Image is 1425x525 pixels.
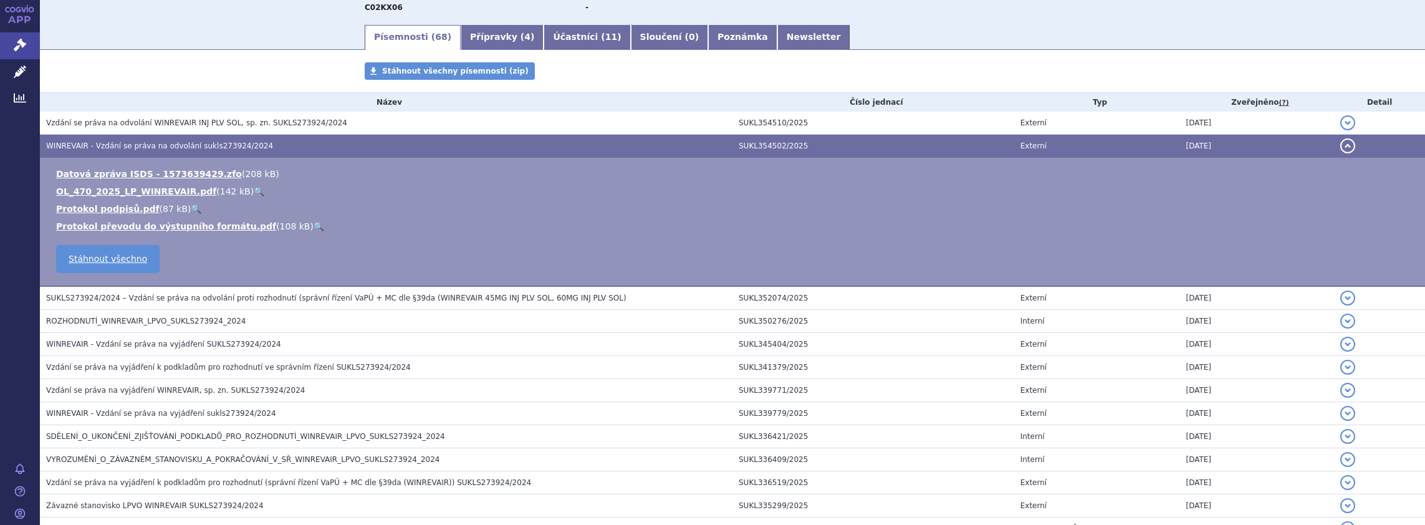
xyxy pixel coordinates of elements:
th: Zveřejněno [1179,93,1334,112]
span: 142 kB [220,186,251,196]
abbr: (?) [1279,99,1288,107]
td: SUKL335299/2025 [732,494,1014,518]
span: WINREVAIR - Vzdání se práva na odvolání sukls273924/2024 [46,142,273,150]
td: SUKL341379/2025 [732,356,1014,379]
th: Název [40,93,732,112]
a: Přípravky (4) [461,25,544,50]
span: SDĚLENÍ_O_UKONČENÍ_ZJIŠŤOVÁNÍ_PODKLADŮ_PRO_ROZHODNUTÍ_WINREVAIR_LPVO_SUKLS273924_2024 [46,432,445,441]
td: SUKL336421/2025 [732,425,1014,448]
a: 🔍 [254,186,264,196]
button: detail [1340,429,1355,444]
span: 68 [435,32,447,42]
span: ROZHODNUTÍ_WINREVAIR_LPVO_SUKLS273924_2024 [46,317,246,325]
button: detail [1340,291,1355,306]
span: Interní [1020,455,1045,464]
span: Externí [1020,294,1047,302]
td: SUKL339771/2025 [732,379,1014,402]
a: Stáhnout všechny písemnosti (zip) [365,62,535,80]
td: [DATE] [1179,448,1334,471]
span: Externí [1020,363,1047,372]
td: SUKL339779/2025 [732,402,1014,425]
td: [DATE] [1179,333,1334,356]
span: Závazné stanovisko LPVO WINREVAIR SUKLS273924/2024 [46,501,264,510]
button: detail [1340,115,1355,130]
button: detail [1340,475,1355,490]
td: SUKL354502/2025 [732,135,1014,158]
a: Datová zpráva ISDS - 1573639429.zfo [56,169,242,179]
a: 🔍 [191,204,201,214]
a: Protokol podpisů.pdf [56,204,160,214]
a: OL_470_2025_LP_WINREVAIR.pdf [56,186,216,196]
span: SUKLS273924/2024 – Vzdání se práva na odvolání proti rozhodnutí (správní řízení VaPÚ + MC dle §39... [46,294,626,302]
span: 0 [689,32,695,42]
button: detail [1340,360,1355,375]
td: SUKL352074/2025 [732,286,1014,310]
a: Protokol převodu do výstupního formátu.pdf [56,221,276,231]
td: [DATE] [1179,356,1334,379]
th: Číslo jednací [732,93,1014,112]
td: [DATE] [1179,471,1334,494]
td: SUKL350276/2025 [732,310,1014,333]
span: Externí [1020,478,1047,487]
span: Vzdání se práva na vyjádření WINREVAIR, sp. zn. SUKLS273924/2024 [46,386,305,395]
button: detail [1340,406,1355,421]
span: Externí [1020,118,1047,127]
li: ( ) [56,220,1413,233]
td: [DATE] [1179,310,1334,333]
td: SUKL336519/2025 [732,471,1014,494]
span: Interní [1020,432,1045,441]
th: Detail [1334,93,1425,112]
td: [DATE] [1179,425,1334,448]
span: WINREVAIR - Vzdání se práva na vyjádření SUKLS273924/2024 [46,340,281,349]
td: [DATE] [1179,286,1334,310]
td: [DATE] [1179,135,1334,158]
th: Typ [1014,93,1180,112]
a: Stáhnout všechno [56,245,160,273]
button: detail [1340,452,1355,467]
span: 208 kB [245,169,276,179]
span: Vzdání se práva na odvolání WINREVAIR INJ PLV SOL, sp. zn. SUKLS273924/2024 [46,118,347,127]
a: 🔍 [314,221,324,231]
span: 11 [605,32,617,42]
td: SUKL345404/2025 [732,333,1014,356]
td: SUKL336409/2025 [732,448,1014,471]
button: detail [1340,138,1355,153]
span: WINREVAIR - Vzdání se práva na vyjádření sukls273924/2024 [46,409,276,418]
span: Externí [1020,501,1047,510]
li: ( ) [56,185,1413,198]
span: Externí [1020,409,1047,418]
span: Stáhnout všechny písemnosti (zip) [382,67,529,75]
span: 4 [524,32,530,42]
li: ( ) [56,168,1413,180]
a: Newsletter [777,25,850,50]
strong: SOTATERCEPT [365,3,403,12]
li: ( ) [56,203,1413,215]
span: 108 kB [280,221,310,231]
td: [DATE] [1179,402,1334,425]
a: Poznámka [708,25,777,50]
a: Písemnosti (68) [365,25,461,50]
span: Externí [1020,340,1047,349]
a: Sloučení (0) [631,25,708,50]
td: SUKL354510/2025 [732,112,1014,135]
td: [DATE] [1179,112,1334,135]
span: Interní [1020,317,1045,325]
span: Externí [1020,142,1047,150]
button: detail [1340,498,1355,513]
span: Externí [1020,386,1047,395]
button: detail [1340,383,1355,398]
span: 87 kB [163,204,188,214]
span: Vzdání se práva na vyjádření k podkladům pro rozhodnutí (správní řízení VaPÚ + MC dle §39da (WINR... [46,478,531,487]
span: VYROZUMĚNÍ_O_ZÁVAZNÉM_STANOVISKU_A_POKRAČOVÁNÍ_V_SŘ_WINREVAIR_LPVO_SUKLS273924_2024 [46,455,439,464]
button: detail [1340,337,1355,352]
a: Účastníci (11) [544,25,630,50]
button: detail [1340,314,1355,329]
td: [DATE] [1179,494,1334,518]
span: Vzdání se práva na vyjádření k podkladům pro rozhodnutí ve správním řízení SUKLS273924/2024 [46,363,411,372]
strong: - [585,3,588,12]
td: [DATE] [1179,379,1334,402]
